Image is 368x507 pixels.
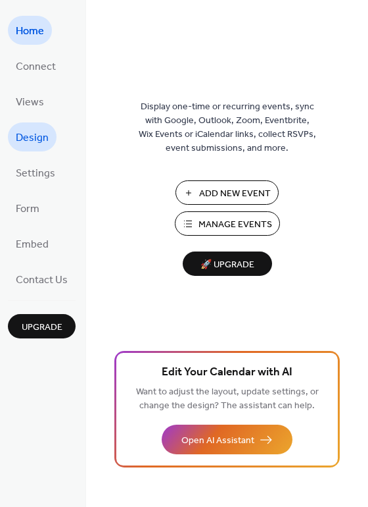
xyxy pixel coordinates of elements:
[16,128,49,149] span: Design
[16,92,44,113] span: Views
[8,87,52,116] a: Views
[8,16,52,45] a: Home
[8,314,76,338] button: Upgrade
[183,252,272,276] button: 🚀 Upgrade
[198,218,272,232] span: Manage Events
[8,229,57,258] a: Embed
[191,256,264,274] span: 🚀 Upgrade
[16,199,39,220] span: Form
[175,211,280,236] button: Manage Events
[16,234,49,255] span: Embed
[22,321,62,334] span: Upgrade
[162,425,292,454] button: Open AI Assistant
[162,363,292,382] span: Edit Your Calendar with AI
[181,434,254,448] span: Open AI Assistant
[8,158,63,187] a: Settings
[8,122,57,151] a: Design
[16,270,68,291] span: Contact Us
[199,187,271,201] span: Add New Event
[16,21,44,42] span: Home
[136,383,319,415] span: Want to adjust the layout, update settings, or change the design? The assistant can help.
[175,180,279,205] button: Add New Event
[139,100,316,155] span: Display one-time or recurring events, sync with Google, Outlook, Zoom, Eventbrite, Wix Events or ...
[8,194,47,223] a: Form
[8,265,76,294] a: Contact Us
[8,51,64,80] a: Connect
[16,57,56,78] span: Connect
[16,163,55,184] span: Settings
